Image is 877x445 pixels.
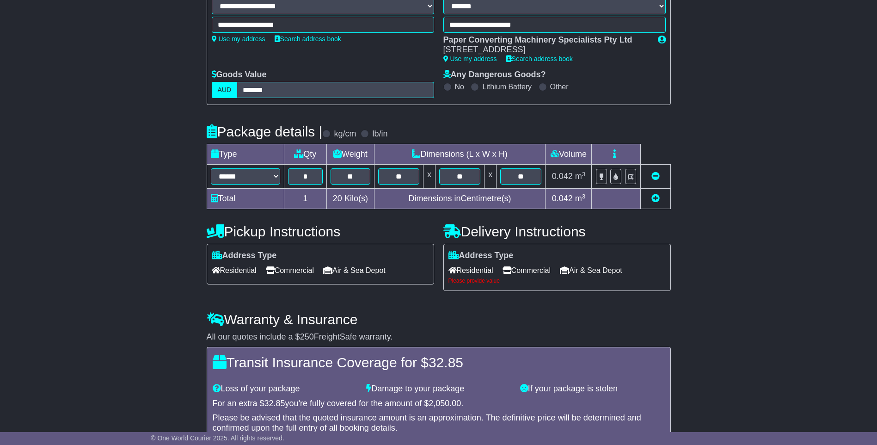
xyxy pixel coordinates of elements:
label: Lithium Battery [482,82,532,91]
a: Add new item [651,194,660,203]
td: Dimensions in Centimetre(s) [374,189,546,209]
div: If your package is stolen [515,384,669,394]
td: x [423,165,435,189]
label: Address Type [448,251,514,261]
div: Damage to your package [362,384,515,394]
span: Air & Sea Depot [323,263,386,278]
a: Remove this item [651,172,660,181]
div: Paper Converting Machinery Specialists Pty Ltd [443,35,649,45]
span: Residential [212,263,257,278]
span: 250 [300,332,314,341]
sup: 3 [582,171,586,178]
span: Residential [448,263,493,278]
div: All our quotes include a $ FreightSafe warranty. [207,332,671,342]
td: Total [207,189,284,209]
h4: Delivery Instructions [443,224,671,239]
label: kg/cm [334,129,356,139]
div: [STREET_ADDRESS] [443,45,649,55]
span: Commercial [503,263,551,278]
td: Dimensions (L x W x H) [374,144,546,165]
td: Kilo(s) [327,189,374,209]
label: No [455,82,464,91]
td: Weight [327,144,374,165]
div: Loss of your package [208,384,362,394]
td: x [484,165,497,189]
span: 32.85 [264,399,285,408]
sup: 3 [582,193,586,200]
div: Please provide value [448,278,666,284]
span: m [575,172,586,181]
span: 0.042 [552,172,573,181]
label: Other [550,82,569,91]
span: 32.85 [429,355,463,370]
label: lb/in [372,129,387,139]
span: 0.042 [552,194,573,203]
span: 20 [333,194,342,203]
span: m [575,194,586,203]
h4: Package details | [207,124,323,139]
label: Address Type [212,251,277,261]
span: 2,050.00 [429,399,461,408]
span: © One World Courier 2025. All rights reserved. [151,434,284,442]
label: Any Dangerous Goods? [443,70,546,80]
td: Type [207,144,284,165]
div: Please be advised that the quoted insurance amount is an approximation. The definitive price will... [213,413,665,433]
span: Commercial [266,263,314,278]
h4: Pickup Instructions [207,224,434,239]
td: 1 [284,189,327,209]
h4: Transit Insurance Coverage for $ [213,355,665,370]
a: Use my address [443,55,497,62]
td: Volume [546,144,592,165]
a: Use my address [212,35,265,43]
a: Search address book [506,55,573,62]
span: Air & Sea Depot [560,263,622,278]
h4: Warranty & Insurance [207,312,671,327]
a: Search address book [275,35,341,43]
td: Qty [284,144,327,165]
div: For an extra $ you're fully covered for the amount of $ . [213,399,665,409]
label: AUD [212,82,238,98]
label: Goods Value [212,70,267,80]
